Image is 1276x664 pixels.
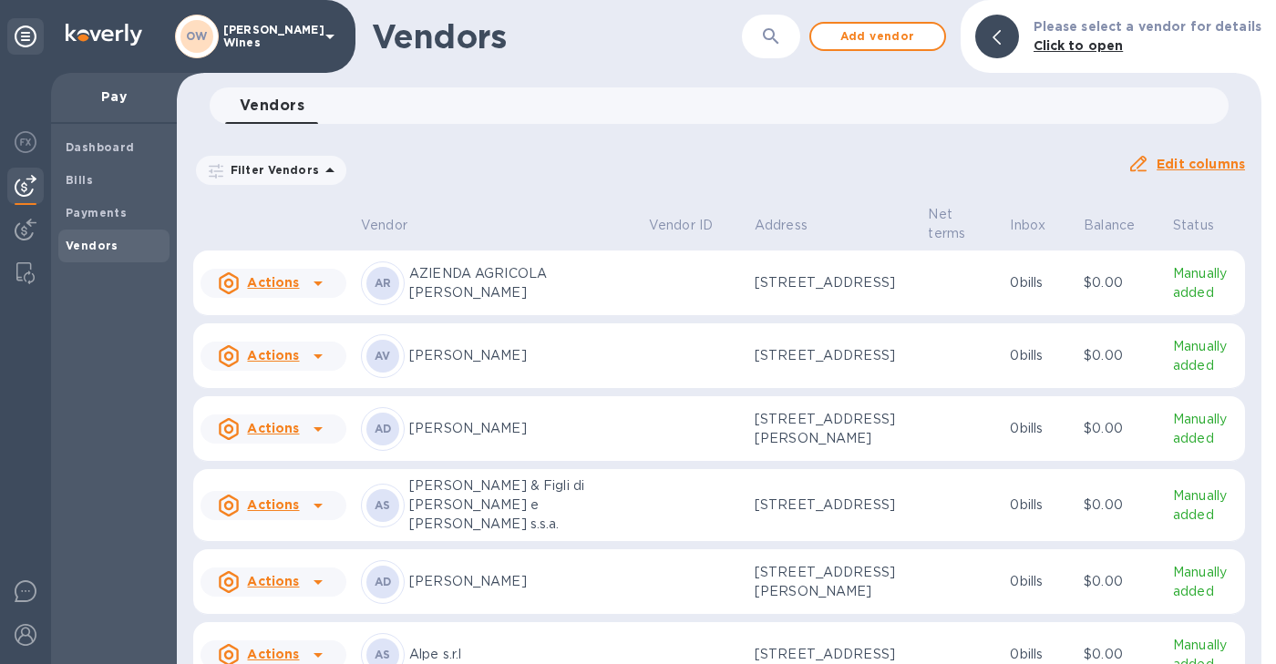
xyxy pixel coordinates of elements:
[1084,216,1135,235] p: Balance
[1084,346,1158,365] p: $0.00
[755,563,914,601] p: [STREET_ADDRESS][PERSON_NAME]
[1084,273,1158,292] p: $0.00
[1010,645,1069,664] p: 0 bills
[409,346,634,365] p: [PERSON_NAME]
[755,216,808,235] p: Address
[928,205,972,243] p: Net terms
[361,216,431,235] span: Vendor
[66,140,135,154] b: Dashboard
[1173,563,1238,601] p: Manually added
[1173,410,1238,448] p: Manually added
[1084,572,1158,591] p: $0.00
[409,476,634,534] p: [PERSON_NAME] & Figli di [PERSON_NAME] e [PERSON_NAME] s.s.a.
[809,22,946,51] button: Add vendor
[375,422,392,435] b: AD
[1084,495,1158,515] p: $0.00
[372,17,715,56] h1: Vendors
[247,421,299,435] u: Actions
[247,574,299,588] u: Actions
[223,24,314,49] p: [PERSON_NAME] Wines
[755,410,914,448] p: [STREET_ADDRESS][PERSON_NAME]
[247,647,299,661] u: Actions
[409,645,634,664] p: Alpe s.r.l
[755,273,914,292] p: [STREET_ADDRESS]
[409,572,634,591] p: [PERSON_NAME]
[1010,572,1069,591] p: 0 bills
[409,264,634,302] p: AZIENDA AGRICOLA [PERSON_NAME]
[66,24,142,46] img: Logo
[755,645,914,664] p: [STREET_ADDRESS]
[755,346,914,365] p: [STREET_ADDRESS]
[1034,19,1261,34] b: Please select a vendor for details
[1084,216,1158,235] span: Balance
[375,276,392,290] b: AR
[1010,419,1069,438] p: 0 bills
[375,648,391,661] b: AS
[66,87,162,106] p: Pay
[826,26,930,47] span: Add vendor
[1173,486,1238,525] p: Manually added
[247,348,299,363] u: Actions
[375,498,391,512] b: AS
[15,131,36,153] img: Foreign exchange
[1010,216,1045,235] p: Inbox
[1173,264,1238,302] p: Manually added
[375,349,391,363] b: AV
[247,275,299,290] u: Actions
[1173,337,1238,375] p: Manually added
[1034,38,1124,53] b: Click to open
[755,216,831,235] span: Address
[1010,273,1069,292] p: 0 bills
[66,206,127,220] b: Payments
[649,216,736,235] span: Vendor ID
[240,93,304,118] span: Vendors
[409,419,634,438] p: [PERSON_NAME]
[1157,157,1245,171] u: Edit columns
[1084,419,1158,438] p: $0.00
[1010,495,1069,515] p: 0 bills
[1173,216,1214,235] p: Status
[1010,216,1069,235] span: Inbox
[66,173,93,187] b: Bills
[361,216,407,235] p: Vendor
[223,162,319,178] p: Filter Vendors
[1084,645,1158,664] p: $0.00
[755,495,914,515] p: [STREET_ADDRESS]
[928,205,995,243] span: Net terms
[66,239,118,252] b: Vendors
[7,18,44,55] div: Unpin categories
[247,497,299,512] u: Actions
[186,29,208,43] b: OW
[1010,346,1069,365] p: 0 bills
[375,575,392,588] b: AD
[649,216,713,235] p: Vendor ID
